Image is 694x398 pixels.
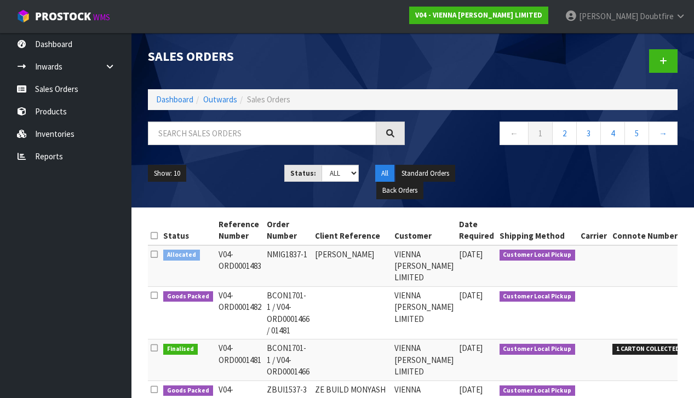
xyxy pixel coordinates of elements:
[216,286,264,339] td: V04-ORD0001482
[500,250,576,261] span: Customer Local Pickup
[264,286,312,339] td: BCON1701-1 / V04-ORD0001466 / 01481
[148,122,376,145] input: Search sales orders
[163,385,213,396] span: Goods Packed
[35,9,91,24] span: ProStock
[500,344,576,355] span: Customer Local Pickup
[610,216,686,245] th: Connote Number
[459,384,483,395] span: [DATE]
[600,122,625,145] a: 4
[649,122,678,145] a: →
[16,9,30,23] img: cube-alt.png
[500,385,576,396] span: Customer Local Pickup
[247,94,290,105] span: Sales Orders
[578,216,610,245] th: Carrier
[421,122,678,148] nav: Page navigation
[264,216,312,245] th: Order Number
[264,339,312,380] td: BCON1701-1 / V04-ORD0001466
[290,169,316,178] strong: Status:
[312,216,392,245] th: Client Reference
[203,94,237,105] a: Outwards
[376,182,423,199] button: Back Orders
[160,216,216,245] th: Status
[392,339,456,380] td: VIENNA [PERSON_NAME] LIMITED
[576,122,601,145] a: 3
[392,245,456,287] td: VIENNA [PERSON_NAME] LIMITED
[312,245,392,287] td: [PERSON_NAME]
[552,122,577,145] a: 2
[528,122,553,145] a: 1
[156,94,193,105] a: Dashboard
[456,216,497,245] th: Date Required
[148,165,186,182] button: Show: 10
[392,286,456,339] td: VIENNA [PERSON_NAME] LIMITED
[216,216,264,245] th: Reference Number
[216,245,264,287] td: V04-ORD0001483
[497,216,578,245] th: Shipping Method
[640,11,674,21] span: Doubtfire
[459,290,483,301] span: [DATE]
[579,11,638,21] span: [PERSON_NAME]
[415,10,542,20] strong: V04 - VIENNA [PERSON_NAME] LIMITED
[163,344,198,355] span: Finalised
[148,49,405,64] h1: Sales Orders
[392,216,456,245] th: Customer
[216,339,264,380] td: V04-ORD0001481
[395,165,455,182] button: Standard Orders
[459,343,483,353] span: [DATE]
[459,249,483,259] span: [DATE]
[375,165,394,182] button: All
[163,250,200,261] span: Allocated
[624,122,649,145] a: 5
[612,344,683,355] span: 1 CARTON COLLECTED
[500,122,529,145] a: ←
[93,12,110,22] small: WMS
[163,291,213,302] span: Goods Packed
[264,245,312,287] td: NMIG1837-1
[500,291,576,302] span: Customer Local Pickup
